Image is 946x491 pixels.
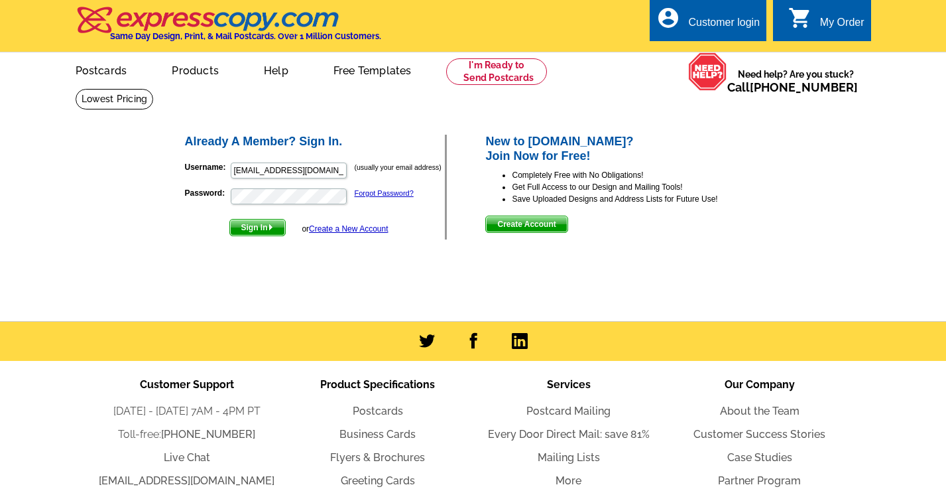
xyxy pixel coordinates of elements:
div: or [302,223,388,235]
a: Business Cards [339,428,416,441]
span: Product Specifications [320,378,435,391]
span: Our Company [725,378,795,391]
a: Case Studies [727,451,792,464]
a: Postcard Mailing [526,405,611,417]
i: shopping_cart [788,6,812,30]
a: [PHONE_NUMBER] [750,80,858,94]
span: Customer Support [140,378,234,391]
a: Every Door Direct Mail: save 81% [488,428,650,441]
label: Password: [185,187,229,199]
a: [EMAIL_ADDRESS][DOMAIN_NAME] [99,474,274,487]
li: Get Full Access to our Design and Mailing Tools! [512,181,763,193]
img: help [688,52,727,91]
a: Partner Program [718,474,801,487]
a: Live Chat [164,451,210,464]
a: Free Templates [312,54,433,85]
a: Mailing Lists [538,451,600,464]
h4: Same Day Design, Print, & Mail Postcards. Over 1 Million Customers. [110,31,381,41]
a: Help [243,54,310,85]
li: Save Uploaded Designs and Address Lists for Future Use! [512,193,763,205]
a: Flyers & Brochures [330,451,425,464]
span: Create Account [486,216,567,232]
h2: New to [DOMAIN_NAME]? Join Now for Free! [485,135,763,163]
li: Toll-free: [91,427,282,443]
a: About the Team [720,405,799,417]
i: account_circle [656,6,680,30]
a: [PHONE_NUMBER] [161,428,255,441]
span: Call [727,80,858,94]
div: My Order [820,17,864,35]
button: Sign In [229,219,286,236]
div: Customer login [688,17,760,35]
label: Username: [185,161,229,173]
a: Postcards [353,405,403,417]
li: [DATE] - [DATE] 7AM - 4PM PT [91,403,282,419]
h2: Already A Member? Sign In. [185,135,445,149]
a: Greeting Cards [341,474,415,487]
span: Services [547,378,591,391]
img: button-next-arrow-white.png [268,224,274,230]
li: Completely Free with No Obligations! [512,169,763,181]
a: Forgot Password? [355,189,414,197]
a: Postcards [54,54,148,85]
a: Create a New Account [309,224,388,234]
a: shopping_cart My Order [788,15,864,31]
span: Sign In [230,220,285,236]
small: (usually your email address) [355,163,442,171]
a: Products [150,54,240,85]
a: Same Day Design, Print, & Mail Postcards. Over 1 Million Customers. [76,16,381,41]
span: Need help? Are you stuck? [727,68,864,94]
a: Customer Success Stories [693,428,825,441]
a: account_circle Customer login [656,15,760,31]
a: More [556,474,581,487]
button: Create Account [485,216,567,233]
